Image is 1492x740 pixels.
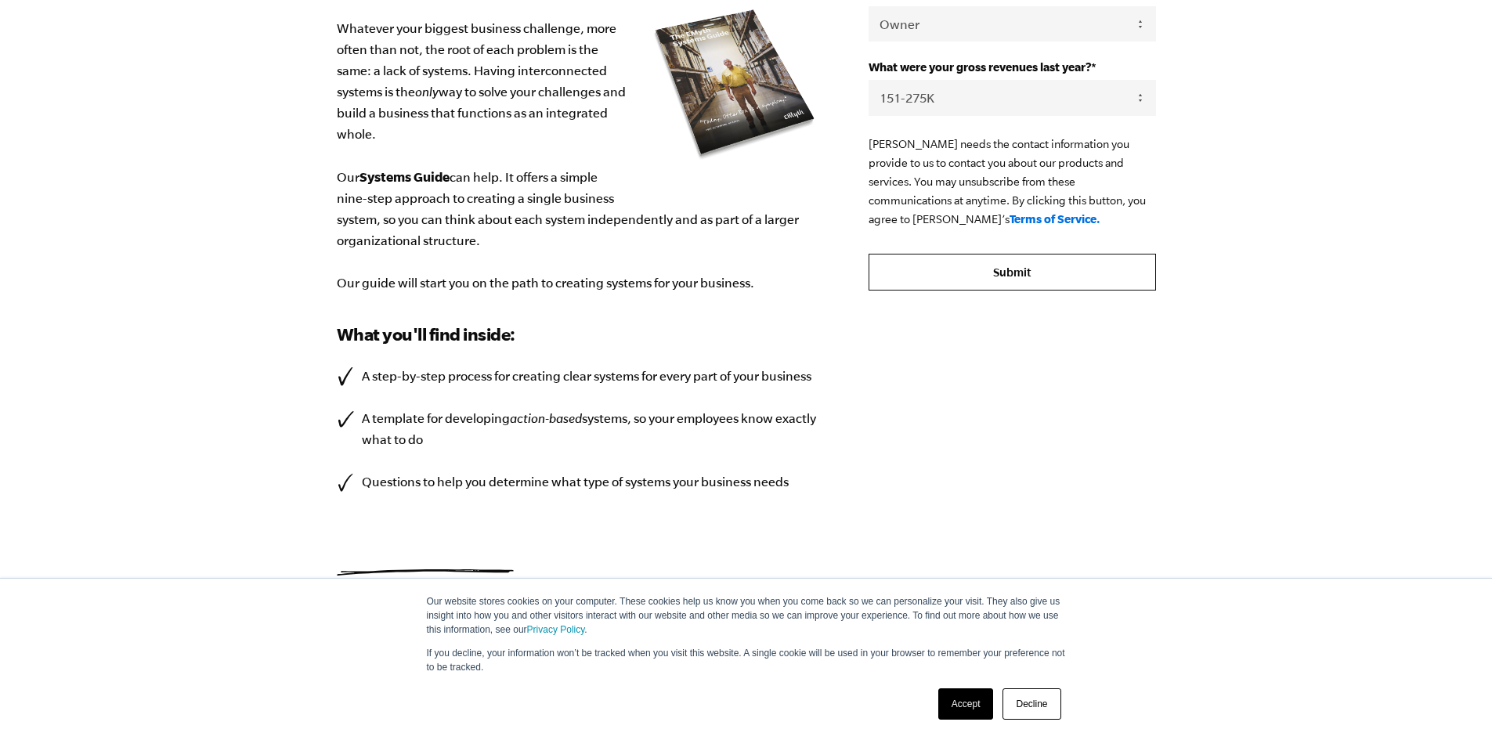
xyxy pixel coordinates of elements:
li: Questions to help you determine what type of systems your business needs [337,471,822,493]
b: Systems Guide [359,169,450,184]
a: Privacy Policy [527,624,585,635]
a: Terms of Service. [1010,212,1100,226]
li: A template for developing systems, so your employees know exactly what to do [337,408,822,450]
input: Submit [869,254,1155,291]
p: Whatever your biggest business challenge, more often than not, the root of each problem is the sa... [337,18,822,294]
a: Accept [938,688,994,720]
i: only [415,85,439,99]
p: Our website stores cookies on your computer. These cookies help us know you when you come back so... [427,594,1066,637]
h3: What you'll find inside: [337,322,822,347]
li: A step-by-step process for creating clear systems for every part of your business [337,366,822,387]
p: [PERSON_NAME] needs the contact information you provide to us to contact you about our products a... [869,135,1155,229]
i: action-based [510,411,582,425]
p: If you decline, your information won’t be tracked when you visit this website. A single cookie wi... [427,646,1066,674]
span: What were your gross revenues last year? [869,60,1091,74]
a: Decline [1002,688,1060,720]
img: e-myth systems guide organize your business [649,4,822,164]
